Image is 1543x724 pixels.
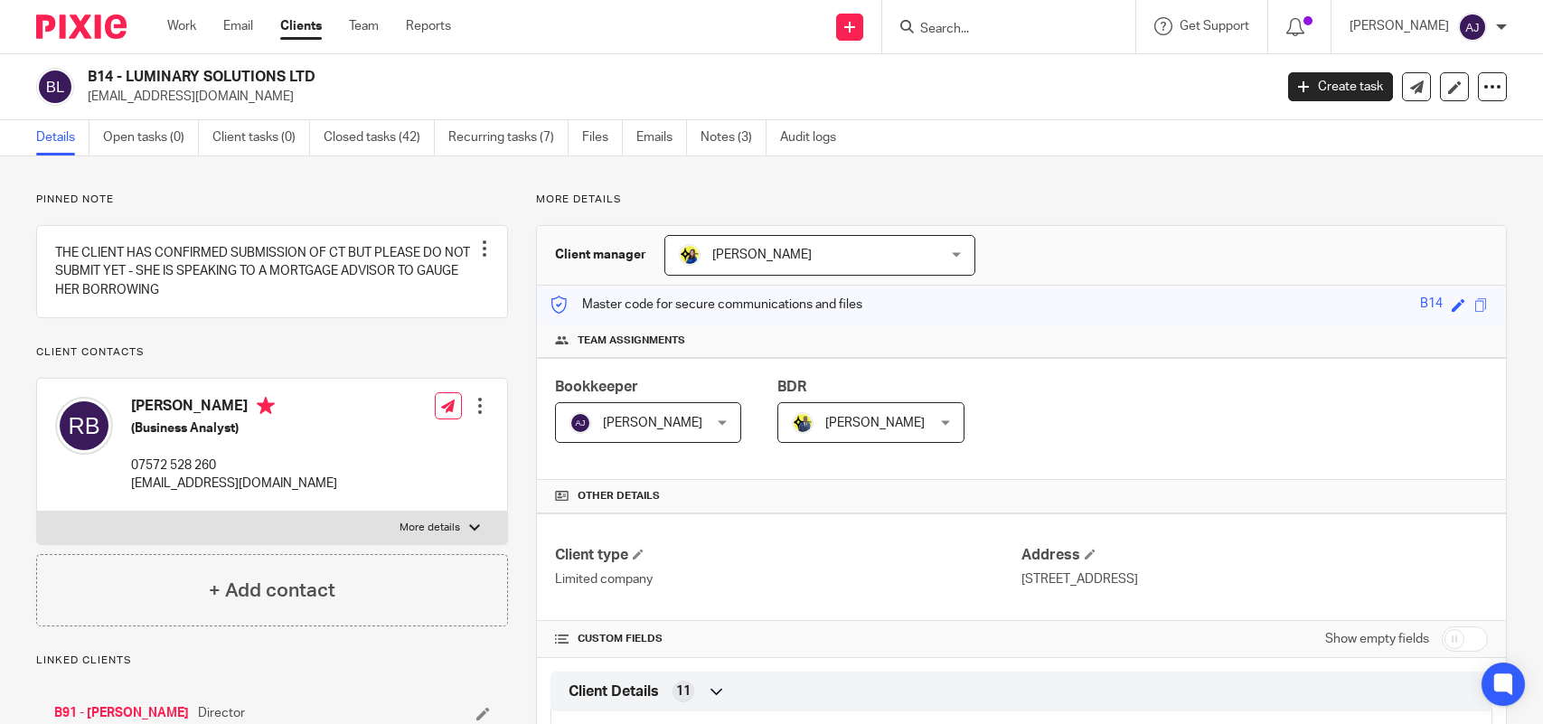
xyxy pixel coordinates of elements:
h4: Address [1021,546,1488,565]
h2: B14 - LUMINARY SOLUTIONS LTD [88,68,1026,87]
h5: (Business Analyst) [131,419,337,437]
p: [EMAIL_ADDRESS][DOMAIN_NAME] [88,88,1261,106]
span: Other details [578,489,660,503]
a: Recurring tasks (7) [448,120,569,155]
span: Client Details [569,682,659,701]
span: Director [198,704,245,722]
span: [PERSON_NAME] [603,417,702,429]
p: Master code for secure communications and files [550,296,862,314]
p: Linked clients [36,653,508,668]
a: Reports [406,17,451,35]
p: More details [536,193,1507,207]
input: Search [918,22,1081,38]
span: Bookkeeper [555,380,638,394]
a: Work [167,17,196,35]
span: BDR [777,380,806,394]
a: B91 - [PERSON_NAME] [54,704,189,722]
span: [PERSON_NAME] [825,417,925,429]
img: svg%3E [1458,13,1487,42]
a: Team [349,17,379,35]
a: Emails [636,120,687,155]
a: Create task [1288,72,1393,101]
img: svg%3E [36,68,74,106]
a: Closed tasks (42) [324,120,435,155]
p: Client contacts [36,345,508,360]
img: svg%3E [569,412,591,434]
div: B14 [1420,295,1443,315]
h4: [PERSON_NAME] [131,397,337,419]
img: svg%3E [55,397,113,455]
img: Bobo-Starbridge%201.jpg [679,244,701,266]
h4: Client type [555,546,1021,565]
a: Open tasks (0) [103,120,199,155]
a: Files [582,120,623,155]
p: Limited company [555,570,1021,588]
a: Clients [280,17,322,35]
h4: + Add contact [209,577,335,605]
h4: CUSTOM FIELDS [555,632,1021,646]
a: Client tasks (0) [212,120,310,155]
p: Pinned note [36,193,508,207]
p: [STREET_ADDRESS] [1021,570,1488,588]
span: [PERSON_NAME] [712,249,812,261]
a: Email [223,17,253,35]
img: Dennis-Starbridge.jpg [792,412,814,434]
span: Team assignments [578,334,685,348]
img: Pixie [36,14,127,39]
label: Show empty fields [1325,630,1429,648]
p: [PERSON_NAME] [1350,17,1449,35]
p: 07572 528 260 [131,456,337,475]
a: Audit logs [780,120,850,155]
p: [EMAIL_ADDRESS][DOMAIN_NAME] [131,475,337,493]
p: More details [400,521,460,535]
span: 11 [676,682,691,700]
a: Details [36,120,89,155]
i: Primary [257,397,275,415]
a: Notes (3) [701,120,767,155]
span: Get Support [1180,20,1249,33]
h3: Client manager [555,246,646,264]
